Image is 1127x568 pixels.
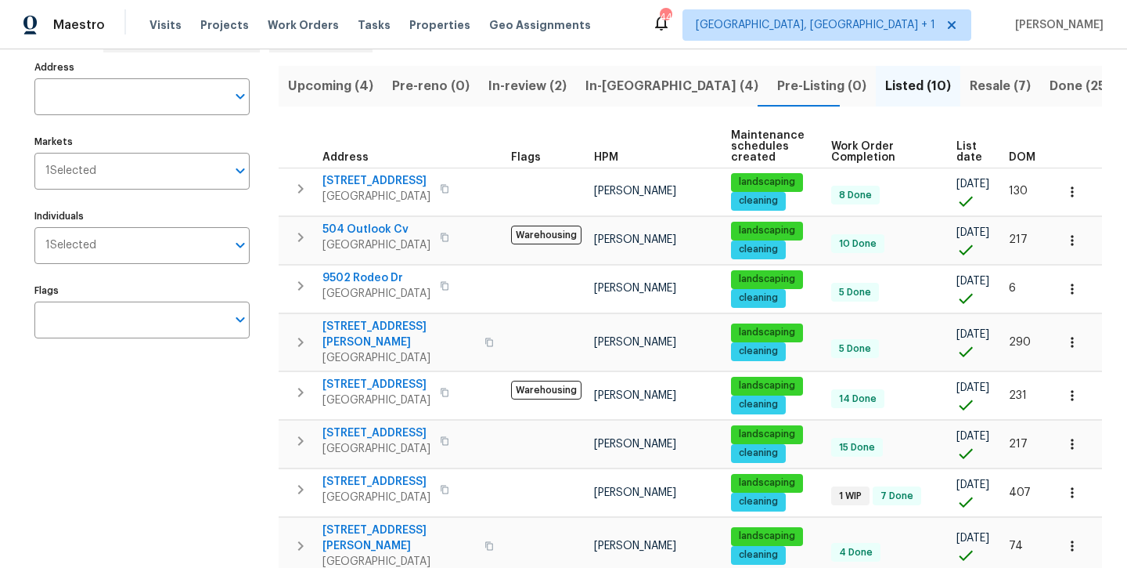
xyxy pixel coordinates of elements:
[874,490,920,503] span: 7 Done
[322,319,475,350] span: [STREET_ADDRESS][PERSON_NAME]
[833,490,868,503] span: 1 WIP
[229,85,251,107] button: Open
[34,212,250,221] label: Individuals
[833,546,879,559] span: 4 Done
[322,474,430,490] span: [STREET_ADDRESS]
[34,137,250,147] label: Markets
[1050,75,1119,97] span: Done (256)
[1009,152,1035,163] span: DOM
[322,523,475,554] span: [STREET_ADDRESS][PERSON_NAME]
[1009,186,1028,197] span: 130
[733,345,784,358] span: cleaning
[268,17,339,33] span: Work Orders
[34,63,250,72] label: Address
[733,243,784,256] span: cleaning
[594,283,676,294] span: [PERSON_NAME]
[733,291,784,305] span: cleaning
[833,237,883,251] span: 10 Done
[1009,541,1023,552] span: 74
[833,286,877,299] span: 5 Done
[322,189,430,204] span: [GEOGRAPHIC_DATA]
[831,141,930,163] span: Work Order Completion
[45,239,96,252] span: 1 Selected
[594,541,676,552] span: [PERSON_NAME]
[733,530,801,543] span: landscaping
[733,326,801,339] span: landscaping
[733,428,801,441] span: landscaping
[733,175,801,189] span: landscaping
[229,309,251,331] button: Open
[229,160,251,182] button: Open
[833,441,881,454] span: 15 Done
[322,152,369,163] span: Address
[322,222,430,237] span: 504 Outlook Cv
[956,479,989,490] span: [DATE]
[833,393,883,406] span: 14 Done
[288,75,373,97] span: Upcoming (4)
[511,152,541,163] span: Flags
[322,490,430,505] span: [GEOGRAPHIC_DATA]
[229,234,251,256] button: Open
[1009,283,1016,294] span: 6
[956,179,989,190] span: [DATE]
[594,234,676,245] span: [PERSON_NAME]
[733,548,784,562] span: cleaning
[733,273,801,286] span: landscaping
[34,286,250,295] label: Flags
[696,17,935,33] span: [GEOGRAPHIC_DATA], [GEOGRAPHIC_DATA] + 1
[594,186,676,197] span: [PERSON_NAME]
[731,130,805,163] span: Maintenance schedules created
[956,227,989,238] span: [DATE]
[733,447,784,460] span: cleaning
[733,379,801,393] span: landscaping
[594,152,618,163] span: HPM
[594,390,676,401] span: [PERSON_NAME]
[956,382,989,393] span: [DATE]
[733,224,801,237] span: landscaping
[1009,390,1027,401] span: 231
[322,237,430,253] span: [GEOGRAPHIC_DATA]
[733,495,784,508] span: cleaning
[833,189,878,202] span: 8 Done
[733,476,801,490] span: landscaping
[322,173,430,189] span: [STREET_ADDRESS]
[1009,439,1028,450] span: 217
[392,75,470,97] span: Pre-reno (0)
[733,398,784,411] span: cleaning
[1009,234,1028,245] span: 217
[322,393,430,408] span: [GEOGRAPHIC_DATA]
[322,270,430,286] span: 9502 Rodeo Dr
[594,487,676,498] span: [PERSON_NAME]
[660,9,671,25] div: 44
[585,75,758,97] span: In-[GEOGRAPHIC_DATA] (4)
[45,165,96,178] span: 1 Selected
[970,75,1031,97] span: Resale (7)
[322,425,430,441] span: [STREET_ADDRESS]
[322,350,475,366] span: [GEOGRAPHIC_DATA]
[777,75,866,97] span: Pre-Listing (0)
[594,439,676,450] span: [PERSON_NAME]
[833,342,877,356] span: 5 Done
[956,141,982,163] span: List date
[489,17,591,33] span: Geo Assignments
[488,75,567,97] span: In-review (2)
[322,377,430,393] span: [STREET_ADDRESS]
[1009,17,1104,33] span: [PERSON_NAME]
[885,75,951,97] span: Listed (10)
[322,441,430,457] span: [GEOGRAPHIC_DATA]
[733,194,784,208] span: cleaning
[53,17,105,33] span: Maestro
[956,533,989,544] span: [DATE]
[149,17,182,33] span: Visits
[200,17,249,33] span: Projects
[511,381,582,400] span: Warehousing
[511,226,582,244] span: Warehousing
[409,17,470,33] span: Properties
[322,286,430,302] span: [GEOGRAPHIC_DATA]
[1009,337,1031,348] span: 290
[956,276,989,287] span: [DATE]
[1009,487,1031,498] span: 407
[358,20,391,31] span: Tasks
[594,337,676,348] span: [PERSON_NAME]
[956,431,989,442] span: [DATE]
